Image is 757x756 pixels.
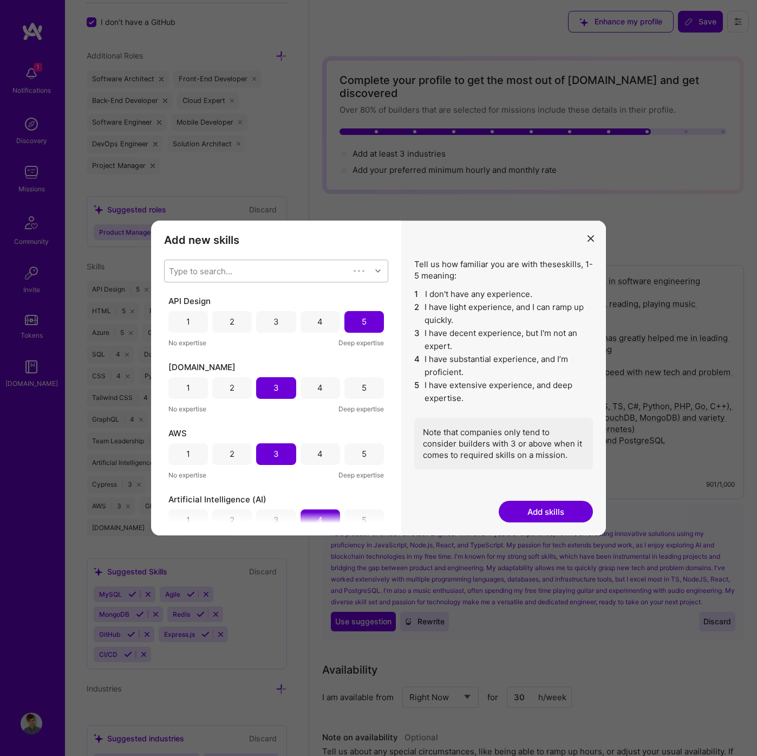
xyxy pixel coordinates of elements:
[273,448,279,460] div: 3
[230,514,234,526] div: 2
[230,448,234,460] div: 2
[375,268,381,274] i: icon Chevron
[317,448,323,460] div: 4
[168,494,266,505] span: Artificial Intelligence (AI)
[168,361,236,373] span: [DOMAIN_NAME]
[186,316,190,327] div: 1
[414,288,593,301] li: I don't have any experience.
[362,316,367,327] div: 5
[230,316,234,327] div: 2
[414,327,420,353] span: 3
[362,448,367,460] div: 5
[414,259,593,469] div: Tell us how familiar you are with these skills , 1-5 meaning:
[588,235,594,242] i: icon Close
[414,301,420,327] span: 2
[414,379,420,405] span: 5
[168,428,187,439] span: AWS
[338,403,384,415] span: Deep expertise
[186,514,190,526] div: 1
[168,403,206,415] span: No expertise
[362,514,367,526] div: 5
[168,469,206,481] span: No expertise
[164,234,388,247] h3: Add new skills
[499,501,593,522] button: Add skills
[414,418,593,469] div: Note that companies only tend to consider builders with 3 or above when it comes to required skil...
[414,353,593,379] li: I have substantial experience, and I’m proficient.
[317,316,323,327] div: 4
[273,514,279,526] div: 3
[230,382,234,393] div: 2
[151,221,606,536] div: modal
[273,316,279,327] div: 3
[338,337,384,348] span: Deep expertise
[317,382,323,393] div: 4
[338,469,384,481] span: Deep expertise
[168,337,206,348] span: No expertise
[168,295,211,307] span: API Design
[362,382,367,393] div: 5
[414,379,593,405] li: I have extensive experience, and deep expertise.
[414,288,421,301] span: 1
[317,514,323,526] div: 4
[273,382,279,393] div: 3
[186,448,190,460] div: 1
[414,327,593,353] li: I have decent experience, but I'm not an expert.
[414,353,420,379] span: 4
[186,382,190,393] div: 1
[414,301,593,327] li: I have light experience, and I can ramp up quickly.
[169,265,232,276] div: Type to search...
